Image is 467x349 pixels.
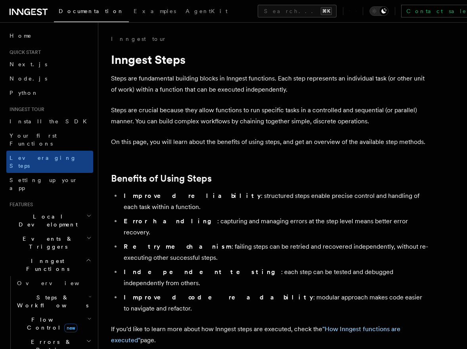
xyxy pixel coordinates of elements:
span: Your first Functions [10,132,57,147]
span: Steps & Workflows [14,293,88,309]
a: Overview [14,276,93,290]
h1: Inngest Steps [111,52,428,67]
li: : modular approach makes code easier to navigate and refactor. [121,292,428,314]
span: AgentKit [186,8,228,14]
span: Examples [134,8,176,14]
button: Flow Controlnew [14,313,93,335]
a: Inngest tour [111,35,167,43]
span: Inngest Functions [6,257,86,273]
li: : failing steps can be retried and recovered independently, without re-executing other successful... [121,241,428,263]
span: Features [6,201,33,208]
p: Steps are crucial because they allow functions to run specific tasks in a controlled and sequenti... [111,105,428,127]
a: Benefits of Using Steps [111,173,212,184]
span: Events & Triggers [6,235,86,251]
strong: Retry mechanism [124,243,232,250]
li: : capturing and managing errors at the step level means better error recovery. [121,216,428,238]
li: : structured steps enable precise control and handling of each task within a function. [121,190,428,213]
li: : each step can be tested and debugged independently from others. [121,267,428,289]
a: Your first Functions [6,128,93,151]
span: Next.js [10,61,47,67]
span: Flow Control [14,316,87,332]
kbd: ⌘K [321,7,332,15]
a: Node.js [6,71,93,86]
button: Events & Triggers [6,232,93,254]
a: Install the SDK [6,114,93,128]
a: Examples [129,2,181,21]
span: Local Development [6,213,86,228]
span: Documentation [59,8,124,14]
span: Setting up your app [10,177,78,191]
a: Python [6,86,93,100]
button: Search...⌘K [258,5,337,17]
span: Python [10,90,38,96]
strong: Error handling [124,217,217,225]
span: Home [10,32,32,40]
a: Leveraging Steps [6,151,93,173]
span: Install the SDK [10,118,92,125]
p: If you'd like to learn more about how Inngest steps are executed, check the page. [111,324,428,346]
button: Steps & Workflows [14,290,93,313]
span: Node.js [10,75,47,82]
a: Next.js [6,57,93,71]
a: AgentKit [181,2,232,21]
button: Toggle dark mode [369,6,389,16]
a: Setting up your app [6,173,93,195]
p: Steps are fundamental building blocks in Inngest functions. Each step represents an individual ta... [111,73,428,95]
span: Inngest tour [6,106,44,113]
span: Leveraging Steps [10,155,77,169]
span: Overview [17,280,99,286]
span: new [64,324,77,332]
span: Quick start [6,49,41,56]
strong: Improved reliability [124,192,261,199]
a: Documentation [54,2,129,22]
button: Local Development [6,209,93,232]
p: On this page, you will learn about the benefits of using steps, and get an overview of the availa... [111,136,428,148]
button: Inngest Functions [6,254,93,276]
strong: Improved code readability [124,293,313,301]
a: Home [6,29,93,43]
strong: Independent testing [124,268,281,276]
